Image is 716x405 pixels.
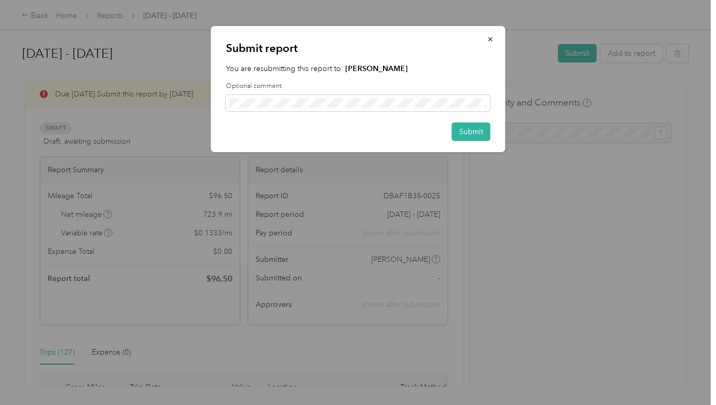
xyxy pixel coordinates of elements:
[226,41,491,56] p: Submit report
[226,82,491,91] label: Optional comment
[657,346,716,405] iframe: Everlance-gr Chat Button Frame
[226,63,491,74] p: You are resubmitting this report to:
[345,64,408,73] strong: [PERSON_NAME]
[452,122,491,141] button: Submit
